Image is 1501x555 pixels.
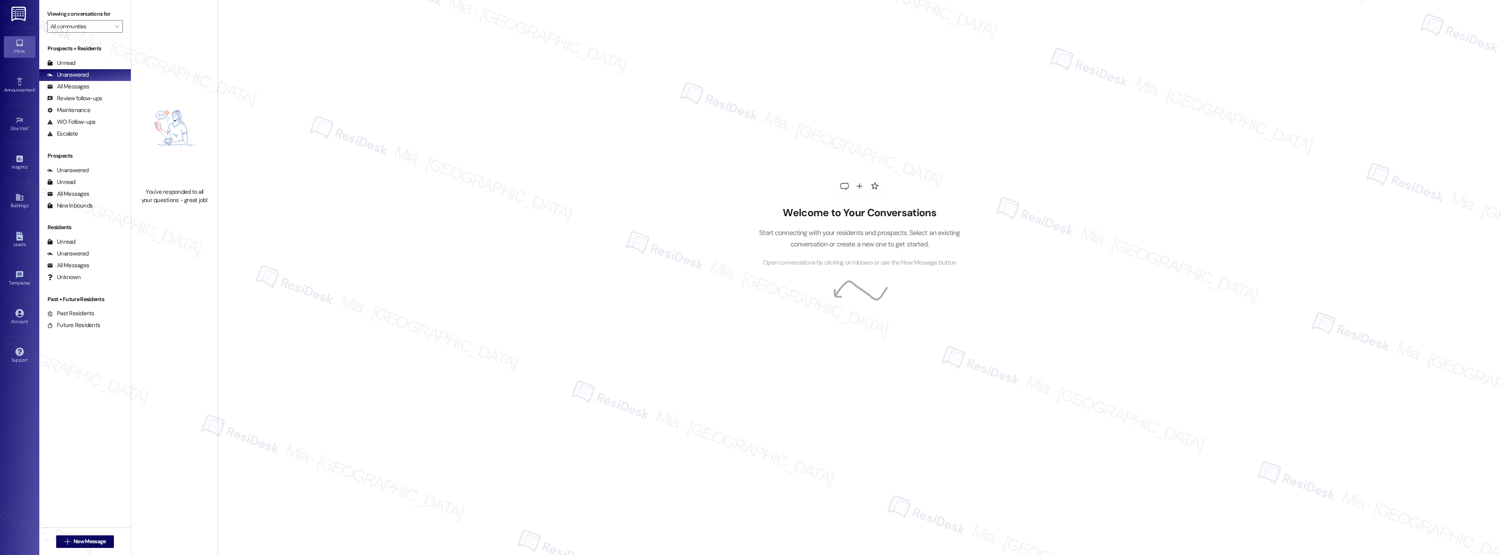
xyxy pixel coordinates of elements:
[4,36,35,57] a: Inbox
[27,163,28,169] span: •
[140,73,209,184] img: empty-state
[47,83,89,91] div: All Messages
[35,86,36,92] span: •
[30,279,31,285] span: •
[4,345,35,366] a: Support
[39,152,131,160] div: Prospects
[4,114,35,135] a: Site Visit •
[47,273,81,281] div: Unknown
[47,261,89,270] div: All Messages
[39,223,131,232] div: Residents
[51,20,110,33] input: All communities
[47,321,100,329] div: Future Residents
[140,188,209,205] div: You've responded to all your questions - great job!
[763,258,956,268] span: Open conversations by clicking on inboxes or use the New Message button
[47,94,102,103] div: Review follow-ups
[47,166,89,175] div: Unanswered
[28,125,29,130] span: •
[4,152,35,173] a: Insights •
[47,202,93,210] div: New Inbounds
[39,44,131,53] div: Prospects + Residents
[47,190,89,198] div: All Messages
[47,238,75,246] div: Unread
[47,118,95,126] div: WO Follow-ups
[47,178,75,186] div: Unread
[47,250,89,258] div: Unanswered
[4,230,35,251] a: Leads
[56,535,114,548] button: New Message
[47,8,123,20] label: Viewing conversations for
[11,7,27,21] img: ResiDesk Logo
[73,537,106,546] span: New Message
[47,106,90,114] div: Maintenance
[115,23,119,29] i: 
[39,295,131,303] div: Past + Future Residents
[4,191,35,212] a: Buildings
[47,71,89,79] div: Unanswered
[47,130,78,138] div: Escalate
[47,309,95,318] div: Past Residents
[4,268,35,289] a: Templates •
[747,207,972,219] h2: Welcome to Your Conversations
[64,538,70,545] i: 
[747,227,972,250] p: Start connecting with your residents and prospects. Select an existing conversation or create a n...
[4,307,35,328] a: Account
[47,59,75,67] div: Unread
